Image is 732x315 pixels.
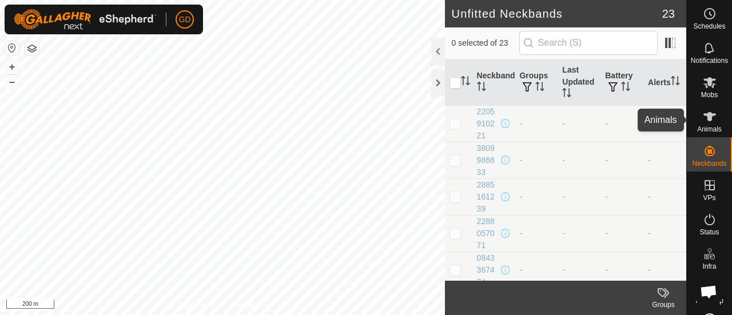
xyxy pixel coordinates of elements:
td: - [600,178,643,215]
span: - [562,229,565,238]
span: VPs [703,194,715,201]
td: - [643,252,686,288]
th: Alerts [643,59,686,106]
th: Battery [600,59,643,106]
span: GD [179,14,191,26]
span: Infra [702,263,716,270]
span: Neckbands [692,160,726,167]
button: – [5,75,19,89]
span: Heatmap [695,297,723,304]
span: Notifications [691,57,728,64]
span: - [562,119,565,128]
span: 23 [662,5,675,22]
span: 0 selected of 23 [452,37,519,49]
a: Privacy Policy [177,300,220,310]
td: - [600,215,643,252]
td: - [515,105,558,142]
p-sorticon: Activate to sort [562,90,571,99]
td: - [515,178,558,215]
td: - [600,252,643,288]
p-sorticon: Activate to sort [535,83,544,93]
td: - [643,142,686,178]
a: Contact Us [233,300,267,310]
td: - [643,215,686,252]
div: Groups [640,300,686,310]
td: - [600,142,643,178]
button: Map Layers [25,42,39,55]
td: - [515,215,558,252]
div: Open chat [693,276,724,307]
div: 2288057071 [477,216,499,252]
span: Mobs [701,91,718,98]
div: 0843367474 [477,252,499,288]
span: - [562,265,565,274]
span: - [562,192,565,201]
button: Reset Map [5,41,19,55]
h2: Unfitted Neckbands [452,7,662,21]
th: Last Updated [558,59,600,106]
span: Animals [697,126,722,133]
div: 3809986833 [477,142,499,178]
p-sorticon: Activate to sort [461,78,470,87]
span: Status [699,229,719,236]
div: 2205910221 [477,106,499,142]
span: - [562,155,565,165]
span: Schedules [693,23,725,30]
p-sorticon: Activate to sort [477,83,486,93]
div: 2885161239 [477,179,499,215]
td: - [600,105,643,142]
th: Groups [515,59,558,106]
button: + [5,60,19,74]
td: - [515,252,558,288]
p-sorticon: Activate to sort [671,78,680,87]
td: - [643,105,686,142]
img: Gallagher Logo [14,9,157,30]
th: Neckband [472,59,515,106]
input: Search (S) [519,31,658,55]
td: - [643,178,686,215]
td: - [515,142,558,178]
p-sorticon: Activate to sort [621,83,630,93]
